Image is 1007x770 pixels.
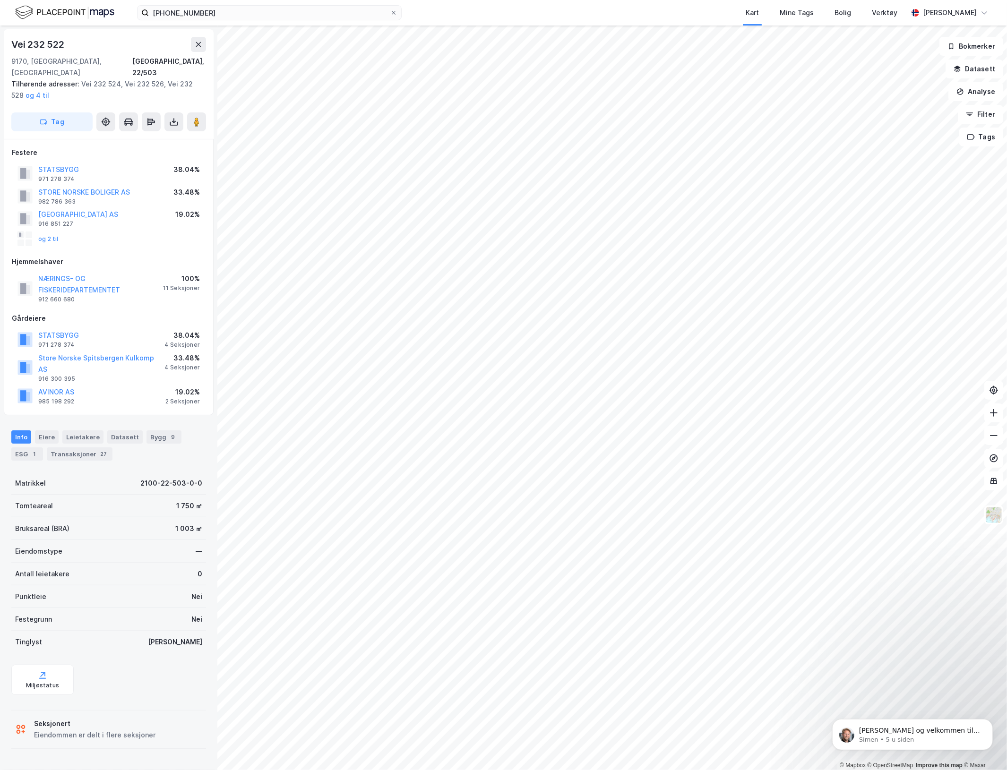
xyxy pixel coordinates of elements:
div: Vei 232 524, Vei 232 526, Vei 232 528 [11,78,198,101]
div: 9170, [GEOGRAPHIC_DATA], [GEOGRAPHIC_DATA] [11,56,132,78]
div: 916 300 395 [38,375,75,383]
div: 4 Seksjoner [164,364,200,371]
div: Festere [12,147,206,158]
div: Eiendommen er delt i flere seksjoner [34,729,155,741]
div: Tinglyst [15,636,42,648]
div: Miljøstatus [26,682,59,689]
div: 100% [163,273,200,284]
p: Message from Simen, sent 5 u siden [41,36,163,45]
div: 971 278 374 [38,341,75,349]
div: Nei [191,591,202,602]
input: Søk på adresse, matrikkel, gårdeiere, leietakere eller personer [149,6,390,20]
div: 27 [98,449,109,459]
div: 2100-22-503-0-0 [140,478,202,489]
div: 916 851 227 [38,220,73,228]
div: Eiere [35,430,59,444]
div: Gårdeiere [12,313,206,324]
div: 982 786 363 [38,198,76,205]
img: logo.f888ab2527a4732fd821a326f86c7f29.svg [15,4,114,21]
div: 11 Seksjoner [163,284,200,292]
div: 2 Seksjoner [165,398,200,405]
div: Seksjonert [34,718,155,729]
div: Vei 232 522 [11,37,66,52]
a: Improve this map [916,762,963,769]
div: 1 003 ㎡ [175,523,202,534]
div: Hjemmelshaver [12,256,206,267]
div: 4 Seksjoner [164,341,200,349]
a: OpenStreetMap [868,762,913,769]
div: 1 [30,449,39,459]
div: [PERSON_NAME] [923,7,977,18]
div: — [196,546,202,557]
div: 19.02% [175,209,200,220]
div: Tomteareal [15,500,53,512]
div: Verktøy [872,7,897,18]
div: Punktleie [15,591,46,602]
div: Info [11,430,31,444]
div: 33.48% [164,352,200,364]
div: 9 [168,432,178,442]
button: Tag [11,112,93,131]
div: Datasett [107,430,143,444]
div: 38.04% [164,330,200,341]
div: Festegrunn [15,614,52,625]
div: Bygg [146,430,181,444]
div: Matrikkel [15,478,46,489]
span: [PERSON_NAME] og velkommen til Newsec Maps, [PERSON_NAME] det er du lurer på så er det bare å ta ... [41,27,162,73]
div: [GEOGRAPHIC_DATA], 22/503 [132,56,206,78]
div: Bolig [835,7,851,18]
a: Mapbox [840,762,866,769]
span: Tilhørende adresser: [11,80,81,88]
button: Analyse [948,82,1003,101]
div: Transaksjoner [47,447,112,461]
div: 19.02% [165,386,200,398]
div: 0 [198,568,202,580]
div: ESG [11,447,43,461]
div: Mine Tags [780,7,814,18]
div: 38.04% [173,164,200,175]
img: Z [985,506,1003,524]
div: 1 750 ㎡ [176,500,202,512]
div: Leietakere [62,430,103,444]
button: Datasett [946,60,1003,78]
div: 912 660 680 [38,296,75,303]
div: 33.48% [173,187,200,198]
button: Tags [959,128,1003,146]
div: Bruksareal (BRA) [15,523,69,534]
button: Bokmerker [939,37,1003,56]
div: 971 278 374 [38,175,75,183]
div: 985 198 292 [38,398,74,405]
iframe: Intercom notifications melding [818,699,1007,765]
div: Eiendomstype [15,546,62,557]
div: Antall leietakere [15,568,69,580]
div: Nei [191,614,202,625]
button: Filter [958,105,1003,124]
div: [PERSON_NAME] [148,636,202,648]
div: Kart [746,7,759,18]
